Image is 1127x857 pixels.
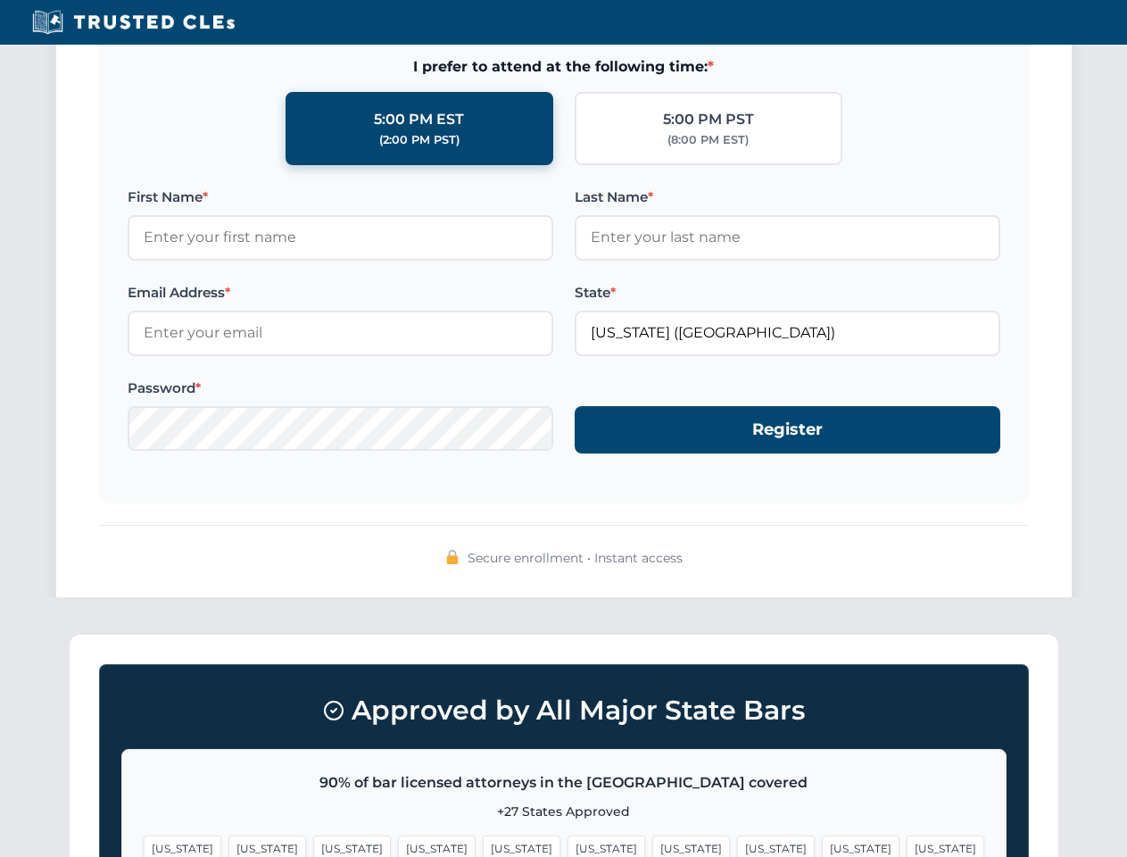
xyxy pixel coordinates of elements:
[575,282,1000,304] label: State
[667,131,749,149] div: (8:00 PM EST)
[121,686,1007,735] h3: Approved by All Major State Bars
[128,282,553,304] label: Email Address
[128,378,553,399] label: Password
[575,311,1000,355] input: Florida (FL)
[27,9,240,36] img: Trusted CLEs
[575,187,1000,208] label: Last Name
[445,550,460,564] img: 🔒
[379,131,460,149] div: (2:00 PM PST)
[468,548,683,568] span: Secure enrollment • Instant access
[374,108,464,131] div: 5:00 PM EST
[144,802,984,821] p: +27 States Approved
[128,55,1000,79] span: I prefer to attend at the following time:
[575,215,1000,260] input: Enter your last name
[128,187,553,208] label: First Name
[663,108,754,131] div: 5:00 PM PST
[128,311,553,355] input: Enter your email
[144,771,984,795] p: 90% of bar licensed attorneys in the [GEOGRAPHIC_DATA] covered
[128,215,553,260] input: Enter your first name
[575,406,1000,453] button: Register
